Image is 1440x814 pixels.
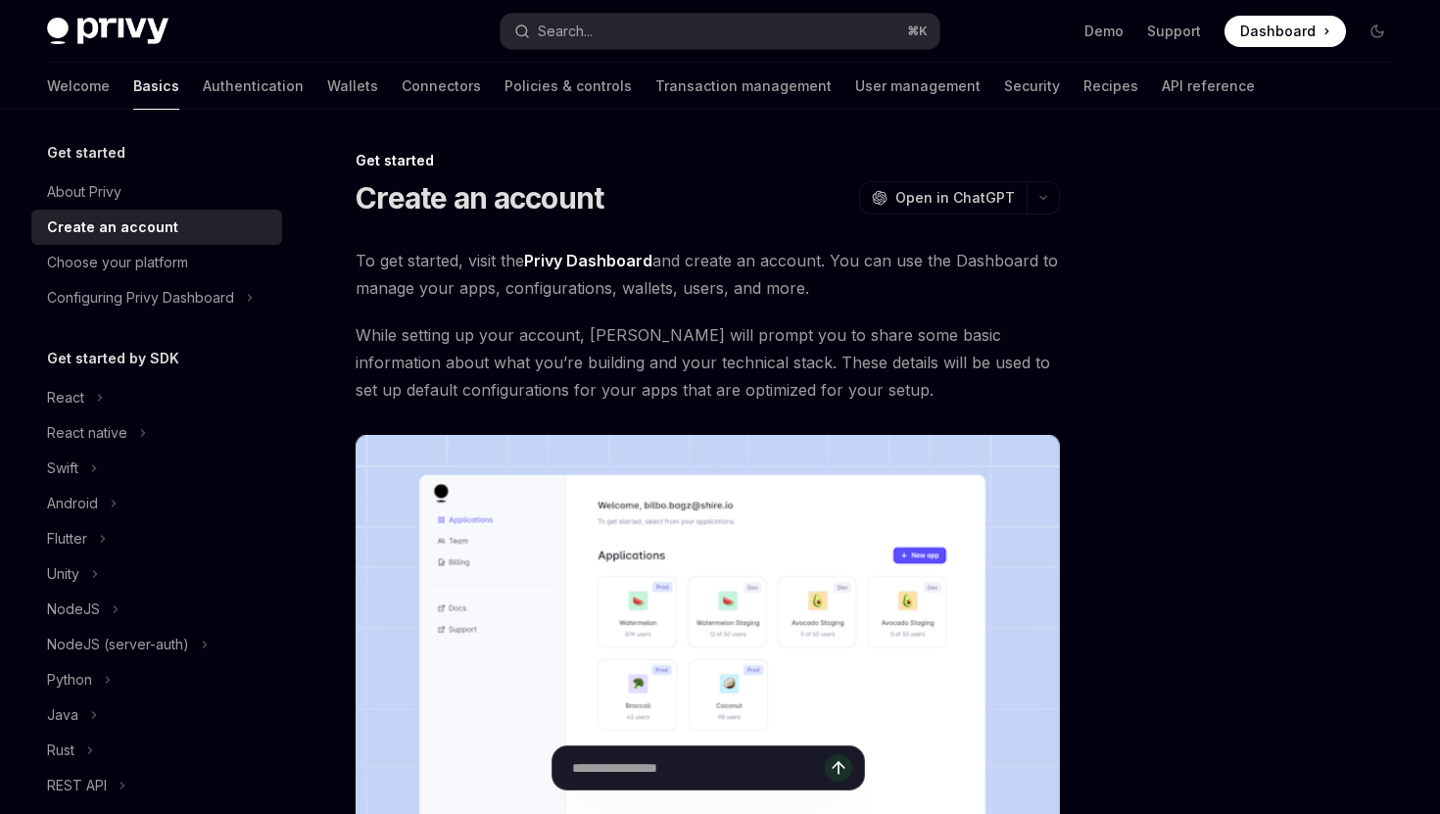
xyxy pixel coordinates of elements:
[356,321,1060,404] span: While setting up your account, [PERSON_NAME] will prompt you to share some basic information abou...
[825,754,852,782] button: Send message
[203,63,304,110] a: Authentication
[47,703,78,727] div: Java
[356,247,1060,302] span: To get started, visit the and create an account. You can use the Dashboard to manage your apps, c...
[47,421,127,445] div: React native
[31,627,282,662] button: Toggle NodeJS (server-auth) section
[859,181,1027,215] button: Open in ChatGPT
[31,768,282,803] button: Toggle REST API section
[1004,63,1060,110] a: Security
[31,415,282,451] button: Toggle React native section
[1084,22,1124,41] a: Demo
[31,697,282,733] button: Toggle Java section
[1162,63,1255,110] a: API reference
[524,251,652,271] a: Privy Dashboard
[31,280,282,315] button: Toggle Configuring Privy Dashboard section
[1362,16,1393,47] button: Toggle dark mode
[47,63,110,110] a: Welcome
[31,245,282,280] a: Choose your platform
[47,527,87,551] div: Flutter
[47,141,125,165] h5: Get started
[47,286,234,310] div: Configuring Privy Dashboard
[31,662,282,697] button: Toggle Python section
[1083,63,1138,110] a: Recipes
[655,63,832,110] a: Transaction management
[47,386,84,409] div: React
[47,774,107,797] div: REST API
[47,251,188,274] div: Choose your platform
[47,668,92,692] div: Python
[47,18,168,45] img: dark logo
[1240,22,1316,41] span: Dashboard
[356,180,603,215] h1: Create an account
[855,63,981,110] a: User management
[47,456,78,480] div: Swift
[47,739,74,762] div: Rust
[133,63,179,110] a: Basics
[31,521,282,556] button: Toggle Flutter section
[31,592,282,627] button: Toggle NodeJS section
[501,14,938,49] button: Open search
[31,210,282,245] a: Create an account
[31,451,282,486] button: Toggle Swift section
[907,24,928,39] span: ⌘ K
[47,215,178,239] div: Create an account
[1224,16,1346,47] a: Dashboard
[31,486,282,521] button: Toggle Android section
[47,598,100,621] div: NodeJS
[31,380,282,415] button: Toggle React section
[31,733,282,768] button: Toggle Rust section
[47,347,179,370] h5: Get started by SDK
[47,180,121,204] div: About Privy
[402,63,481,110] a: Connectors
[47,492,98,515] div: Android
[538,20,593,43] div: Search...
[327,63,378,110] a: Wallets
[572,746,825,790] input: Ask a question...
[31,556,282,592] button: Toggle Unity section
[1147,22,1201,41] a: Support
[31,174,282,210] a: About Privy
[47,633,189,656] div: NodeJS (server-auth)
[356,151,1060,170] div: Get started
[47,562,79,586] div: Unity
[895,188,1015,208] span: Open in ChatGPT
[504,63,632,110] a: Policies & controls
